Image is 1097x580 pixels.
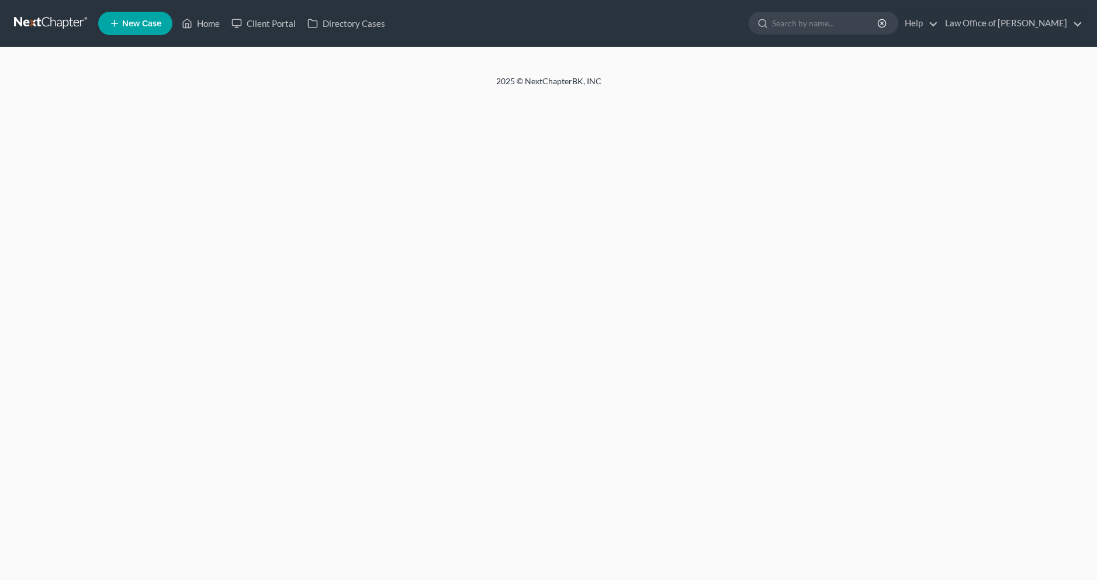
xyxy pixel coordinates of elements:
[176,13,226,34] a: Home
[899,13,938,34] a: Help
[122,19,161,28] span: New Case
[772,12,879,34] input: Search by name...
[226,13,302,34] a: Client Portal
[939,13,1082,34] a: Law Office of [PERSON_NAME]
[216,75,882,96] div: 2025 © NextChapterBK, INC
[302,13,391,34] a: Directory Cases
